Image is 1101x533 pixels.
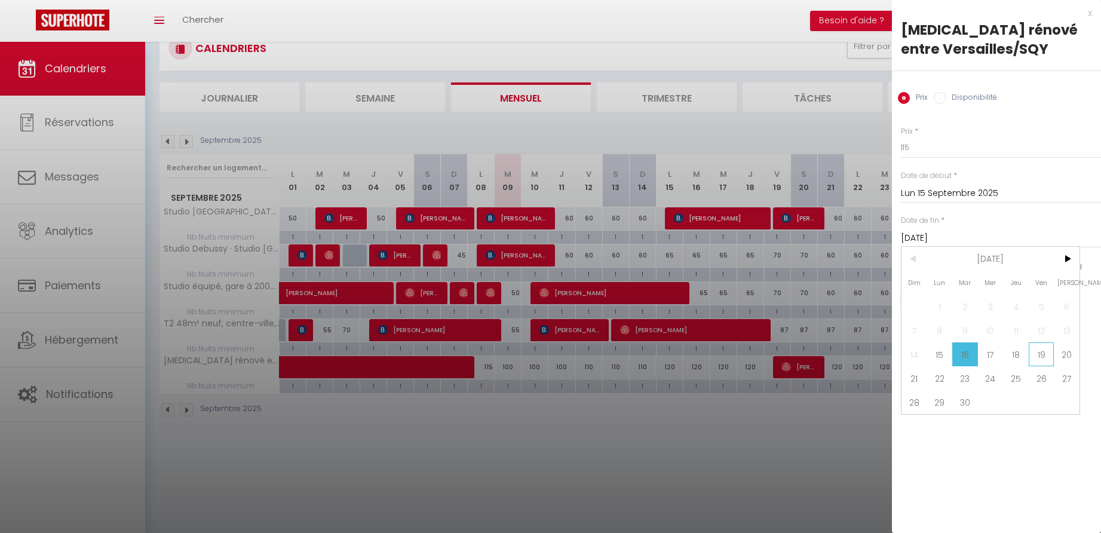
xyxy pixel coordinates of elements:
span: < [901,247,927,271]
label: Date de début [901,170,952,182]
span: [DATE] [927,247,1054,271]
span: Mar [952,271,978,295]
span: 1 [927,295,953,318]
label: Date de fin [901,215,939,226]
span: 24 [978,366,1004,390]
span: 8 [927,318,953,342]
span: 19 [1029,342,1054,366]
span: 7 [901,318,927,342]
span: 16 [952,342,978,366]
span: 22 [927,366,953,390]
span: 10 [978,318,1004,342]
span: Jeu [1003,271,1029,295]
span: 30 [952,390,978,414]
span: 26 [1029,366,1054,390]
label: Prix [910,92,928,105]
span: 12 [1029,318,1054,342]
span: 5 [1029,295,1054,318]
span: > [1054,247,1079,271]
span: 11 [1003,318,1029,342]
span: 9 [952,318,978,342]
span: 23 [952,366,978,390]
span: [PERSON_NAME] [1054,271,1079,295]
div: [MEDICAL_DATA] rénové entre Versailles/SQY [901,20,1092,59]
span: Ven [1029,271,1054,295]
div: x [892,6,1092,20]
span: Lun [927,271,953,295]
span: Mer [978,271,1004,295]
span: 14 [901,342,927,366]
span: 28 [901,390,927,414]
span: 15 [927,342,953,366]
span: 17 [978,342,1004,366]
span: 27 [1054,366,1079,390]
span: Dim [901,271,927,295]
span: 29 [927,390,953,414]
span: 4 [1003,295,1029,318]
span: 21 [901,366,927,390]
span: 18 [1003,342,1029,366]
span: 20 [1054,342,1079,366]
span: 3 [978,295,1004,318]
label: Disponibilité [946,92,997,105]
button: Ouvrir le widget de chat LiveChat [10,5,45,41]
span: 2 [952,295,978,318]
span: 6 [1054,295,1079,318]
label: Prix [901,126,913,137]
span: 13 [1054,318,1079,342]
span: 25 [1003,366,1029,390]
